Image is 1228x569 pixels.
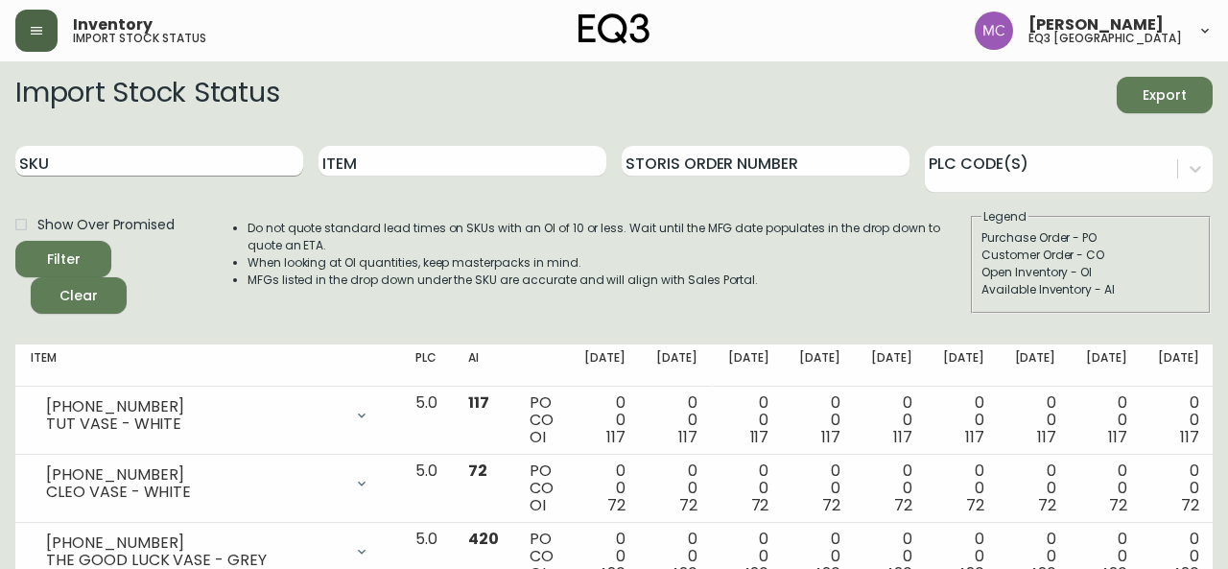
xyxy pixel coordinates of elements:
img: logo [579,13,649,44]
span: OI [530,494,546,516]
div: 0 0 [728,462,769,514]
div: [PHONE_NUMBER]TUT VASE - WHITE [31,394,385,437]
span: Show Over Promised [37,215,175,235]
div: 0 0 [871,394,912,446]
div: 0 0 [1086,462,1127,514]
div: 0 0 [799,394,840,446]
span: 72 [679,494,697,516]
legend: Legend [981,208,1028,225]
th: Item [15,344,400,387]
div: 0 0 [1086,394,1127,446]
div: Open Inventory - OI [981,264,1200,281]
div: Filter [47,248,81,272]
span: [PERSON_NAME] [1028,17,1164,33]
h2: Import Stock Status [15,77,279,113]
th: [DATE] [784,344,856,387]
div: [PHONE_NUMBER] [46,398,342,415]
div: 0 0 [656,394,697,446]
span: 72 [1038,494,1056,516]
th: [DATE] [928,344,1000,387]
th: [DATE] [641,344,713,387]
th: [DATE] [1143,344,1215,387]
span: 117 [821,426,840,448]
th: [DATE] [713,344,785,387]
span: 117 [893,426,912,448]
div: 0 0 [728,394,769,446]
div: 0 0 [1158,394,1199,446]
div: Available Inventory - AI [981,281,1200,298]
td: 5.0 [400,387,453,455]
th: [DATE] [1071,344,1143,387]
span: 72 [1109,494,1127,516]
span: 117 [965,426,984,448]
div: 0 0 [871,462,912,514]
th: PLC [400,344,453,387]
div: PO CO [530,462,554,514]
div: Purchase Order - PO [981,229,1200,247]
button: Export [1117,77,1213,113]
div: [PHONE_NUMBER] [46,466,342,484]
div: 0 0 [1015,462,1056,514]
span: 117 [1180,426,1199,448]
span: 117 [750,426,769,448]
div: PO CO [530,394,554,446]
span: 72 [1181,494,1199,516]
span: 72 [822,494,840,516]
span: 72 [607,494,626,516]
span: 420 [468,528,499,550]
span: 72 [751,494,769,516]
div: 0 0 [656,462,697,514]
span: 72 [468,460,487,482]
button: Clear [31,277,127,314]
span: 117 [606,426,626,448]
th: [DATE] [569,344,641,387]
div: CLEO VASE - WHITE [46,484,342,501]
div: THE GOOD LUCK VASE - GREY [46,552,342,569]
div: 0 0 [1015,394,1056,446]
span: 117 [468,391,489,414]
div: 0 0 [943,462,984,514]
span: 72 [966,494,984,516]
th: AI [453,344,514,387]
div: 0 0 [584,462,626,514]
span: 117 [1037,426,1056,448]
span: 117 [1108,426,1127,448]
td: 5.0 [400,455,453,523]
span: OI [530,426,546,448]
div: Customer Order - CO [981,247,1200,264]
span: 117 [678,426,697,448]
h5: eq3 [GEOGRAPHIC_DATA] [1028,33,1182,44]
span: Inventory [73,17,153,33]
div: [PHONE_NUMBER] [46,534,342,552]
span: 72 [894,494,912,516]
button: Filter [15,241,111,277]
li: When looking at OI quantities, keep masterpacks in mind. [248,254,969,272]
div: 0 0 [943,394,984,446]
span: Export [1132,83,1197,107]
div: 0 0 [799,462,840,514]
span: Clear [46,284,111,308]
th: [DATE] [1000,344,1072,387]
th: [DATE] [856,344,928,387]
li: MFGs listed in the drop down under the SKU are accurate and will align with Sales Portal. [248,272,969,289]
div: 0 0 [584,394,626,446]
li: Do not quote standard lead times on SKUs with an OI of 10 or less. Wait until the MFG date popula... [248,220,969,254]
h5: import stock status [73,33,206,44]
img: 6dbdb61c5655a9a555815750a11666cc [975,12,1013,50]
div: [PHONE_NUMBER]CLEO VASE - WHITE [31,462,385,505]
div: 0 0 [1158,462,1199,514]
div: TUT VASE - WHITE [46,415,342,433]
